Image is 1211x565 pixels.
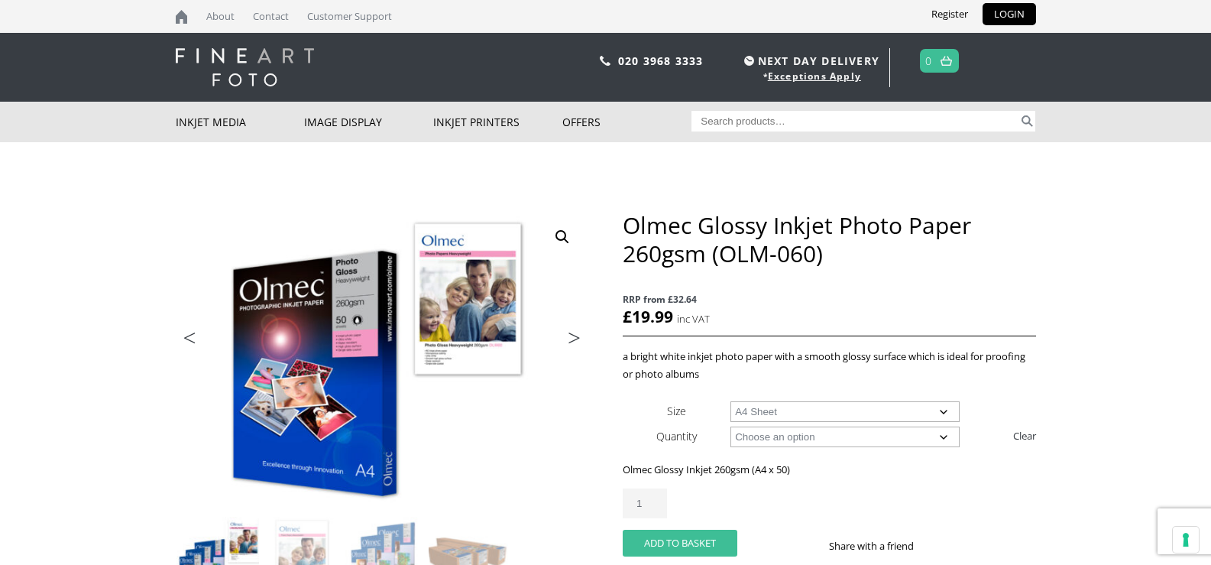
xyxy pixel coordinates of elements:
img: facebook sharing button [932,540,944,552]
bdi: 19.99 [623,306,673,327]
span: RRP from £32.64 [623,291,1035,308]
input: Search products… [691,111,1018,132]
a: View full-screen image gallery [549,223,576,251]
span: £ [623,306,632,327]
img: logo-white.svg [176,48,314,86]
button: Add to basket [623,530,737,557]
a: Clear options [1013,424,1036,448]
p: a bright white inkjet photo paper with a smooth glossy surface which is ideal for proofing or pho... [623,348,1035,383]
a: Inkjet Printers [433,102,562,142]
img: email sharing button [969,540,981,552]
label: Quantity [656,429,697,443]
img: phone.svg [600,56,610,66]
a: 020 3968 3333 [618,54,704,68]
label: Size [667,404,686,418]
a: Offers [562,102,691,142]
p: Olmec Glossy Inkjet 260gsm (A4 x 50) [623,461,1035,479]
input: Product quantity [623,489,667,518]
a: Register [920,3,979,25]
h1: Olmec Glossy Inkjet Photo Paper 260gsm (OLM-060) [623,211,1035,268]
a: LOGIN [983,3,1036,25]
a: Exceptions Apply [768,70,861,83]
a: 0 [925,50,932,72]
img: basket.svg [941,56,952,66]
img: time.svg [744,56,754,66]
p: Share with a friend [829,537,932,555]
a: Image Display [304,102,433,142]
img: twitter sharing button [950,540,963,552]
button: Search [1018,111,1036,132]
button: Your consent preferences for tracking technologies [1173,527,1199,553]
span: NEXT DAY DELIVERY [740,52,879,70]
a: Inkjet Media [176,102,305,142]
